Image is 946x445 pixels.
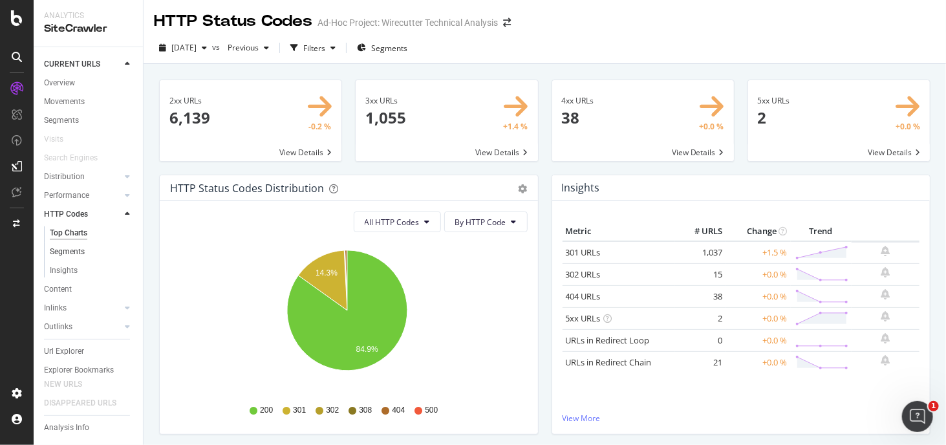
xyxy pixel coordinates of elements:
[455,217,506,228] span: By HTTP Code
[170,182,324,195] div: HTTP Status Codes Distribution
[44,133,76,146] a: Visits
[44,283,134,296] a: Content
[44,95,134,109] a: Movements
[566,334,650,346] a: URLs in Redirect Loop
[44,133,63,146] div: Visits
[566,246,601,258] a: 301 URLs
[44,301,67,315] div: Inlinks
[44,345,134,358] a: Url Explorer
[44,10,133,21] div: Analytics
[674,351,726,373] td: 21
[44,301,121,315] a: Inlinks
[44,151,98,165] div: Search Engines
[444,212,528,232] button: By HTTP Code
[44,189,121,202] a: Performance
[566,356,652,368] a: URLs in Redirect Chain
[365,217,420,228] span: All HTTP Codes
[44,283,72,296] div: Content
[44,76,75,90] div: Overview
[44,170,121,184] a: Distribution
[44,320,72,334] div: Outlinks
[881,355,890,365] div: bell-plus
[285,38,341,58] button: Filters
[562,179,600,197] h4: Insights
[425,405,438,416] span: 500
[881,289,890,299] div: bell-plus
[326,405,339,416] span: 302
[44,320,121,334] a: Outlinks
[726,329,791,351] td: +0.0 %
[44,76,134,90] a: Overview
[44,421,134,435] a: Analysis Info
[44,378,82,391] div: NEW URLS
[674,329,726,351] td: 0
[726,222,791,241] th: Change
[726,263,791,285] td: +0.0 %
[44,378,95,391] a: NEW URLS
[317,16,498,29] div: Ad-Hoc Project: Wirecutter Technical Analysis
[881,267,890,277] div: bell-plus
[50,245,85,259] div: Segments
[674,307,726,329] td: 2
[44,189,89,202] div: Performance
[354,212,441,232] button: All HTTP Codes
[170,243,523,393] svg: A chart.
[726,351,791,373] td: +0.0 %
[881,246,890,256] div: bell-plus
[44,345,84,358] div: Url Explorer
[563,222,674,241] th: Metric
[44,396,129,410] a: DISAPPEARED URLS
[563,413,920,424] a: View More
[44,151,111,165] a: Search Engines
[50,226,134,240] a: Top Charts
[44,364,134,377] a: Explorer Bookmarks
[154,10,312,32] div: HTTP Status Codes
[44,58,100,71] div: CURRENT URLS
[674,285,726,307] td: 38
[674,241,726,264] td: 1,037
[44,21,133,36] div: SiteCrawler
[50,245,134,259] a: Segments
[44,208,121,221] a: HTTP Codes
[171,42,197,53] span: 2025 Oct. 8th
[260,405,273,416] span: 200
[371,43,407,54] span: Segments
[674,222,726,241] th: # URLS
[726,241,791,264] td: +1.5 %
[316,268,338,277] text: 14.3%
[44,208,88,221] div: HTTP Codes
[44,114,79,127] div: Segments
[902,401,933,432] iframe: Intercom live chat
[44,396,116,410] div: DISAPPEARED URLS
[293,405,306,416] span: 301
[791,222,852,241] th: Trend
[44,95,85,109] div: Movements
[566,268,601,280] a: 302 URLs
[566,290,601,302] a: 404 URLs
[674,263,726,285] td: 15
[222,42,259,53] span: Previous
[929,401,939,411] span: 1
[44,58,121,71] a: CURRENT URLS
[44,170,85,184] div: Distribution
[356,345,378,354] text: 84.9%
[726,307,791,329] td: +0.0 %
[881,311,890,321] div: bell-plus
[212,41,222,52] span: vs
[881,333,890,343] div: bell-plus
[50,226,87,240] div: Top Charts
[44,114,134,127] a: Segments
[44,364,114,377] div: Explorer Bookmarks
[222,38,274,58] button: Previous
[726,285,791,307] td: +0.0 %
[154,38,212,58] button: [DATE]
[303,43,325,54] div: Filters
[392,405,405,416] span: 404
[50,264,78,277] div: Insights
[566,312,601,324] a: 5xx URLs
[519,184,528,193] div: gear
[503,18,511,27] div: arrow-right-arrow-left
[44,421,89,435] div: Analysis Info
[359,405,372,416] span: 308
